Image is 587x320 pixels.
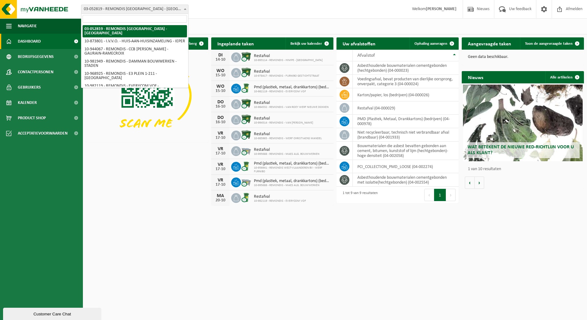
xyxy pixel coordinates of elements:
[214,120,227,124] div: 16-10
[446,189,456,201] button: Next
[83,82,187,94] li: 10-982119 - REMONDIS - EVERYCOM VOF - LICHTERVELDE
[353,173,459,187] td: asbesthoudende bouwmaterialen cementgebonden met isolatie(hechtgebonden) (04-002554)
[254,179,330,184] span: Pmd (plastiek, metaal, drankkartons) (bedrijven)
[254,132,322,137] span: Restafval
[83,70,187,82] li: 10-968925 - REMONDIS - E3 PLEIN 1-211 - [GEOGRAPHIC_DATA]
[214,136,227,140] div: 17-10
[463,85,583,161] a: Wat betekent de nieuwe RED-richtlijn voor u als klant?
[18,34,41,49] span: Dashboard
[18,110,46,126] span: Product Shop
[241,83,251,93] img: WB-0240-CU
[254,90,330,93] span: 10-982119 - REMONDIS - EVERYCOM VOF
[254,116,313,121] span: Restafval
[214,84,227,89] div: WO
[336,37,382,49] h2: Uw afvalstoffen
[520,37,583,50] a: Toon de aangevraagde taken
[214,89,227,93] div: 15-10
[254,101,328,105] span: Restafval
[254,85,330,90] span: Pmd (plastiek, metaal, drankkartons) (bedrijven)
[241,161,251,171] img: WB-0240-CU
[214,58,227,62] div: 14-10
[545,71,583,83] a: Alle artikelen
[214,162,227,167] div: VR
[340,188,378,202] div: 1 tot 9 van 9 resultaten
[214,178,227,183] div: VR
[468,167,581,171] p: 1 van 10 resultaten
[353,160,459,173] td: PCI_COLLECTION_PMD_LOOSE (04-002274)
[86,50,208,141] img: Download de VHEPlus App
[254,121,313,125] span: 10-994514 - REMONDIS - VAN [PERSON_NAME]
[254,137,322,140] span: 10-985965 - REMONDIS - WERF CHRISTIAENS MANDEL
[241,177,251,187] img: WB-2500-CU
[18,64,53,80] span: Contactpersonen
[18,18,37,34] span: Navigatie
[254,105,328,109] span: 10-984532 - REMONDIS - VAN ROEY WERF NIEUWE DOKKEN
[183,42,197,46] span: Verberg
[241,192,251,203] img: WB-0240-CU
[18,95,37,110] span: Kalender
[254,147,319,152] span: Restafval
[468,145,574,155] span: Wat betekent de nieuwe RED-richtlijn voor u als klant?
[178,37,208,50] button: Verberg
[214,73,227,78] div: 15-10
[468,55,578,59] p: Geen data beschikbaar.
[214,183,227,187] div: 17-10
[254,69,319,74] span: Restafval
[214,100,227,105] div: DO
[426,7,457,11] strong: [PERSON_NAME]
[353,61,459,75] td: asbesthoudende bouwmaterialen cementgebonden (hechtgebonden) (04-000023)
[462,37,517,49] h2: Aangevraagde taken
[241,130,251,140] img: WB-1100-CU
[353,101,459,115] td: restafval (04-000029)
[410,37,458,50] a: Ophaling aanvragen
[81,5,188,13] span: 03-052819 - REMONDIS WEST-VLAANDEREN - OOSTENDE
[434,189,446,201] button: 1
[357,53,375,58] span: Afvalstof
[214,53,227,58] div: DI
[462,71,489,83] h2: Nieuws
[214,115,227,120] div: DO
[254,74,319,78] span: 10-978417 - REMONDIS - FURNIBO GESTICHTSTRAAT
[241,145,251,156] img: WB-2500-CU
[214,151,227,156] div: 17-10
[214,147,227,151] div: VR
[414,42,447,46] span: Ophaling aanvragen
[525,42,573,46] span: Toon de aangevraagde taken
[254,152,319,156] span: 10-995688 - REMONDIS - MAES ALG. BOUWWERKEN
[353,128,459,142] td: niet recycleerbaar, technisch niet verbrandbaar afval (brandbaar) (04-001933)
[465,177,475,189] button: Vorige
[286,37,333,50] a: Bekijk uw kalender
[214,193,227,198] div: MA
[214,167,227,171] div: 17-10
[290,42,322,46] span: Bekijk uw kalender
[353,75,459,88] td: voedingsafval, bevat producten van dierlijke oorsprong, onverpakt, categorie 3 (04-000024)
[254,54,323,59] span: Restafval
[3,307,103,320] iframe: chat widget
[424,189,434,201] button: Previous
[241,51,251,62] img: WB-1100-CU
[254,59,323,62] span: 10-993114 - REMONDIS - HIMPE - [GEOGRAPHIC_DATA]
[83,25,187,37] li: 03-052819 - REMONDIS [GEOGRAPHIC_DATA] - [GEOGRAPHIC_DATA]
[241,67,251,78] img: WB-1100-CU
[214,131,227,136] div: VR
[214,105,227,109] div: 16-10
[214,68,227,73] div: WO
[83,58,187,70] li: 10-981949 - REMONDIS - DAMMAN BOUWWERKEN - STADEN
[241,98,251,109] img: WB-1100-CU
[254,184,330,187] span: 10-995688 - REMONDIS - MAES ALG. BOUWWERKEN
[353,88,459,101] td: karton/papier, los (bedrijven) (04-000026)
[254,161,330,166] span: Pmd (plastiek, metaal, drankkartons) (bedrijven)
[214,198,227,203] div: 20-10
[18,80,41,95] span: Gebruikers
[83,37,187,45] li: 10-873801 - I.V.V.O. - HUIS-AAN-HUISINZAMELING - IEPER
[83,45,187,58] li: 10-944067 - REMONDIS - CCB [PERSON_NAME] - GAURAIN-RAMECROIX
[211,37,260,49] h2: Ingeplande taken
[18,126,68,141] span: Acceptatievoorwaarden
[353,142,459,160] td: bouwmaterialen die asbest bevatten gebonden aan cement, bitumen, kunststof of lijm (hechtgebonden...
[254,166,330,173] span: 10-956941 - REMONDIS WEST-VLAANDEREN BV - WERF FURNIBO
[254,199,306,203] span: 10-982119 - REMONDIS - EVERYCOM VOF
[353,115,459,128] td: PMD (Plastiek, Metaal, Drankkartons) (bedrijven) (04-000978)
[254,194,306,199] span: Restafval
